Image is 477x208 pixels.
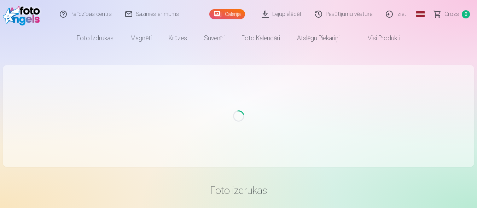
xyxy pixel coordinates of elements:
[348,28,409,48] a: Visi produkti
[3,3,43,25] img: /fa1
[462,10,470,18] span: 0
[233,28,289,48] a: Foto kalendāri
[444,10,459,18] span: Grozs
[160,28,196,48] a: Krūzes
[289,28,348,48] a: Atslēgu piekariņi
[209,9,245,19] a: Galerija
[68,28,122,48] a: Foto izdrukas
[122,28,160,48] a: Magnēti
[196,28,233,48] a: Suvenīri
[32,184,445,197] h3: Foto izdrukas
